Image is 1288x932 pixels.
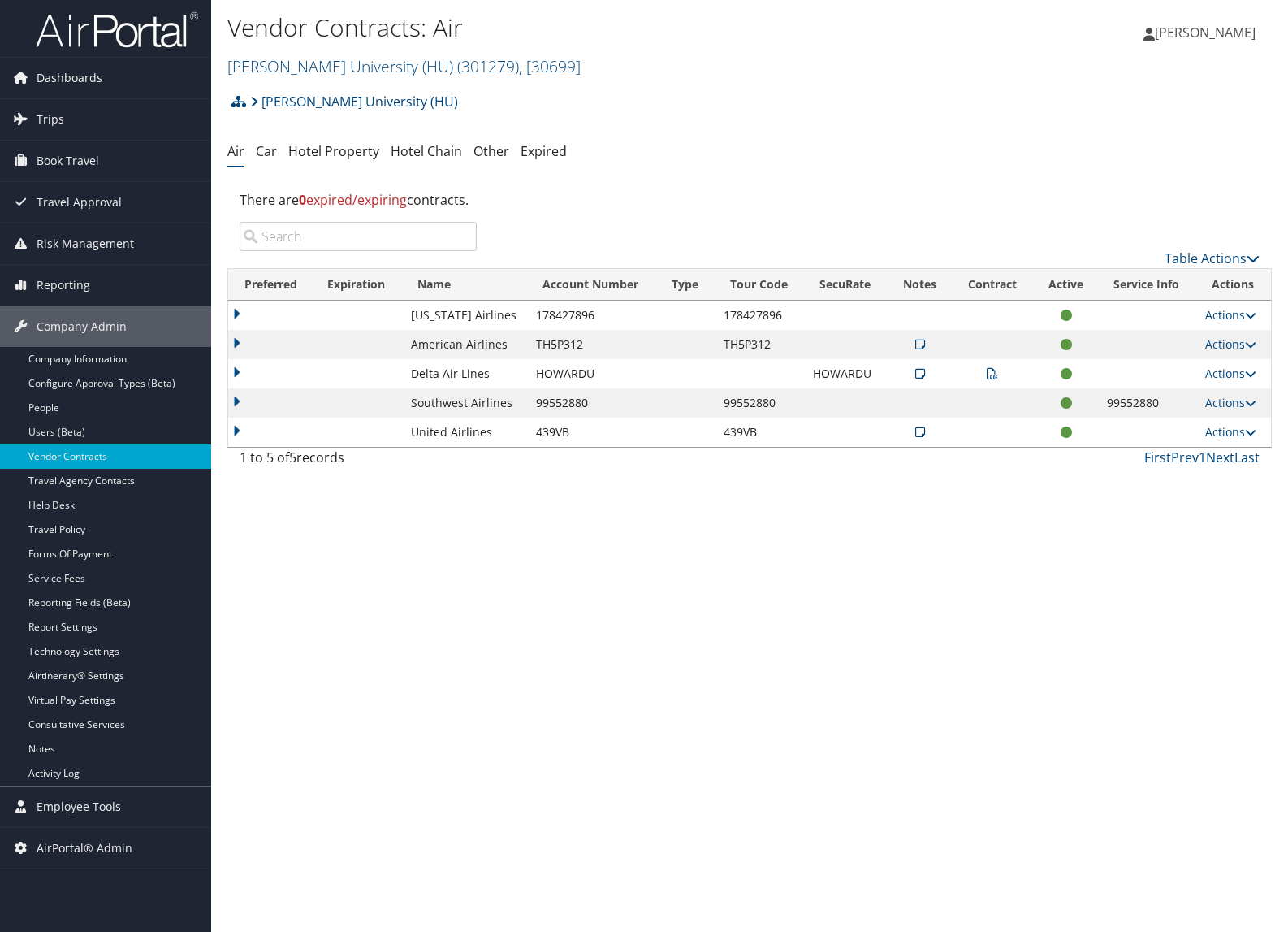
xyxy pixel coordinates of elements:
a: Actions [1205,336,1256,352]
a: Next [1206,449,1234,466]
th: Notes: activate to sort column ascending [888,269,952,301]
td: American Airlines [403,330,529,359]
a: Actions [1205,307,1256,323]
td: Delta Air Lines [403,359,529,388]
strong: 0 [299,191,306,209]
td: 178427896 [528,301,657,330]
th: SecuRate: activate to sort column ascending [805,269,888,301]
a: Actions [1205,424,1256,440]
a: Table Actions [1165,249,1260,267]
h1: Vendor Contracts: Air [227,11,923,45]
td: United Airlines [403,418,529,447]
th: Contract: activate to sort column ascending [953,269,1033,301]
a: [PERSON_NAME] [1143,8,1272,57]
a: [PERSON_NAME] University (HU) [250,85,458,118]
th: Actions [1197,269,1271,301]
span: expired/expiring [299,191,407,209]
th: Expiration: activate to sort column ascending [313,269,402,301]
a: [PERSON_NAME] University (HU) [227,55,581,77]
span: , [ 30699 ] [519,55,581,77]
span: AirPortal® Admin [37,828,132,869]
a: Other [473,142,509,160]
span: Travel Approval [37,182,122,223]
span: ( 301279 ) [457,55,519,77]
th: Name: activate to sort column ascending [403,269,529,301]
a: Hotel Property [288,142,379,160]
a: Actions [1205,395,1256,410]
a: Expired [521,142,567,160]
th: Active: activate to sort column ascending [1033,269,1100,301]
input: Search [240,222,477,251]
a: Air [227,142,244,160]
span: Reporting [37,265,90,306]
td: 99552880 [715,388,805,418]
div: There are contracts. [227,178,1272,222]
a: Hotel Chain [391,142,462,160]
th: Service Info: activate to sort column ascending [1099,269,1197,301]
img: airportal-logo.png [36,11,198,49]
a: Last [1234,449,1260,466]
td: HOWARDU [528,359,657,388]
th: Account Number: activate to sort column ascending [528,269,657,301]
span: 5 [289,449,296,466]
th: Tour Code: activate to sort column ascending [715,269,805,301]
span: Risk Management [37,223,134,264]
a: Prev [1171,449,1199,466]
span: Employee Tools [37,787,121,827]
td: HOWARDU [805,359,888,388]
td: 99552880 [528,388,657,418]
td: TH5P312 [715,330,805,359]
span: Company Admin [37,306,127,347]
td: Southwest Airlines [403,388,529,418]
td: 439VB [528,418,657,447]
td: TH5P312 [528,330,657,359]
a: Actions [1205,366,1256,381]
th: Type: activate to sort column ascending [657,269,715,301]
div: 1 to 5 of records [240,448,477,475]
a: Car [256,142,277,160]
td: 178427896 [715,301,805,330]
a: 1 [1199,449,1206,466]
td: 99552880 [1099,388,1197,418]
span: [PERSON_NAME] [1155,24,1256,41]
span: Book Travel [37,141,99,181]
td: [US_STATE] Airlines [403,301,529,330]
td: 439VB [715,418,805,447]
a: First [1144,449,1171,466]
span: Trips [37,99,64,140]
span: Dashboards [37,58,102,98]
th: Preferred: activate to sort column ascending [228,269,313,301]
